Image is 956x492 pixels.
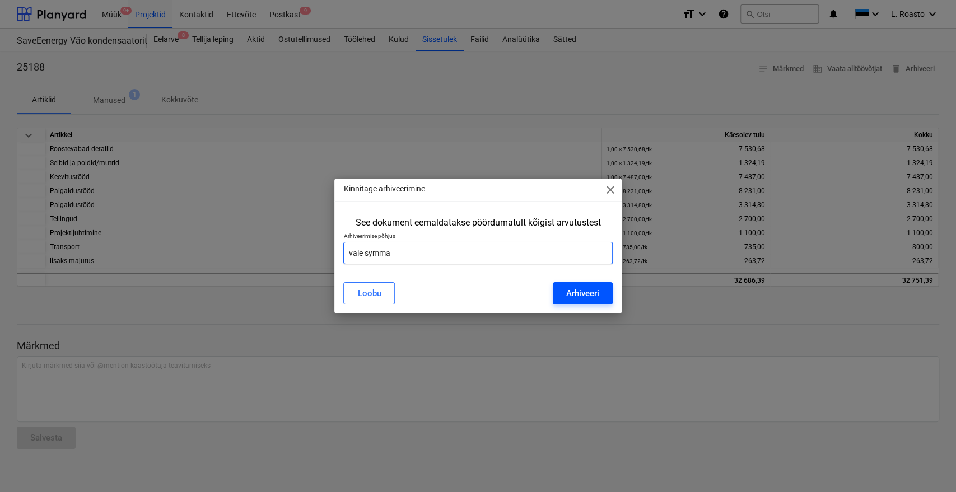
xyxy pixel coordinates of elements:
p: Arhiveerimise põhjus [343,232,612,242]
input: Arhiveerimise põhjus [343,242,612,264]
span: close [604,183,617,196]
div: Arhiveeri [566,286,599,301]
div: See dokument eemaldatakse pöördumatult kõigist arvutustest [356,217,601,228]
button: Loobu [343,282,395,304]
div: Loobu [357,286,381,301]
button: Arhiveeri [553,282,613,304]
p: Kinnitage arhiveerimine [343,183,425,195]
